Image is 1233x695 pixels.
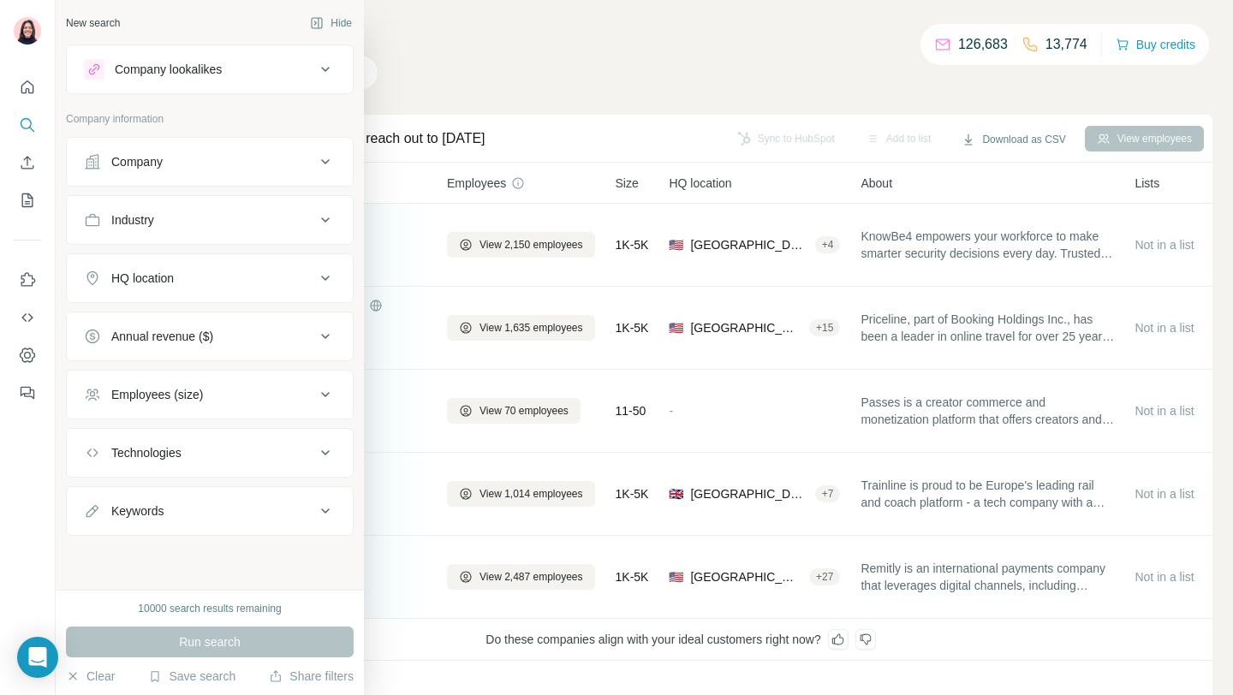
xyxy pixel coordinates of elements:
[67,258,353,299] button: HQ location
[1135,175,1159,192] span: Lists
[111,270,174,287] div: HQ location
[66,15,120,31] div: New search
[690,485,807,502] span: [GEOGRAPHIC_DATA], [GEOGRAPHIC_DATA][PERSON_NAME], [GEOGRAPHIC_DATA]
[14,377,41,408] button: Feedback
[447,315,595,341] button: View 1,635 employees
[67,141,353,182] button: Company
[67,316,353,357] button: Annual revenue ($)
[1135,487,1194,501] span: Not in a list
[616,402,646,419] span: 11-50
[479,403,569,419] span: View 70 employees
[67,199,353,241] button: Industry
[1116,33,1195,56] button: Buy credits
[616,568,649,585] span: 1K-5K
[14,340,41,371] button: Dashboard
[115,61,222,78] div: Company lookalikes
[14,147,41,178] button: Enrich CSV
[479,237,583,252] span: View 2,150 employees
[815,486,841,502] div: + 7
[447,481,595,507] button: View 1,014 employees
[669,404,673,418] span: -
[269,668,354,685] button: Share filters
[66,111,354,127] p: Company information
[17,637,58,678] div: Open Intercom Messenger
[447,232,595,258] button: View 2,150 employees
[669,236,683,253] span: 🇺🇸
[67,432,353,473] button: Technologies
[111,386,203,403] div: Employees (size)
[950,127,1077,152] button: Download as CSV
[447,564,595,590] button: View 2,487 employees
[447,398,581,424] button: View 70 employees
[14,185,41,216] button: My lists
[958,34,1008,55] p: 126,683
[616,175,639,192] span: Size
[14,17,41,45] img: Avatar
[861,311,1114,345] span: Priceline, part of Booking Holdings Inc., has been a leader in online travel for over 25 years. T...
[447,175,506,192] span: Employees
[148,668,235,685] button: Save search
[1045,34,1087,55] p: 13,774
[616,485,649,502] span: 1K-5K
[809,320,840,336] div: + 15
[1135,321,1194,335] span: Not in a list
[815,237,841,252] div: + 4
[111,153,163,170] div: Company
[149,21,1212,45] h4: Search
[616,236,649,253] span: 1K-5K
[138,601,281,616] div: 10000 search results remaining
[298,10,364,36] button: Hide
[861,394,1114,428] span: Passes is a creator commerce and monetization platform that offers creators and entrepreneurs a s...
[669,175,731,192] span: HQ location
[861,477,1114,511] span: Trainline is proud to be Europe's leading rail and coach platform - a tech company with a mission...
[669,568,683,585] span: 🇺🇸
[14,110,41,140] button: Search
[616,319,649,336] span: 1K-5K
[669,485,683,502] span: 🇬🇧
[67,374,353,415] button: Employees (size)
[111,444,182,461] div: Technologies
[861,175,892,192] span: About
[1135,404,1194,418] span: Not in a list
[67,49,353,90] button: Company lookalikes
[67,490,353,532] button: Keywords
[1135,238,1194,252] span: Not in a list
[690,319,802,336] span: [GEOGRAPHIC_DATA]
[479,486,583,502] span: View 1,014 employees
[479,320,583,336] span: View 1,635 employees
[809,569,840,585] div: + 27
[111,502,164,520] div: Keywords
[1135,570,1194,584] span: Not in a list
[479,569,583,585] span: View 2,487 employees
[14,302,41,333] button: Use Surfe API
[14,72,41,103] button: Quick start
[861,560,1114,594] span: Remitly is an international payments company that leverages digital channels, including mobile ph...
[111,211,154,229] div: Industry
[66,668,115,685] button: Clear
[690,568,802,585] span: [GEOGRAPHIC_DATA], [US_STATE]
[14,264,41,295] button: Use Surfe on LinkedIn
[149,619,1212,661] div: Do these companies align with your ideal customers right now?
[669,319,683,336] span: 🇺🇸
[690,236,807,253] span: [GEOGRAPHIC_DATA], [US_STATE]
[861,228,1114,262] span: KnowBe4 empowers your workforce to make smarter security decisions every day. Trusted by over 70,...
[111,328,213,345] div: Annual revenue ($)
